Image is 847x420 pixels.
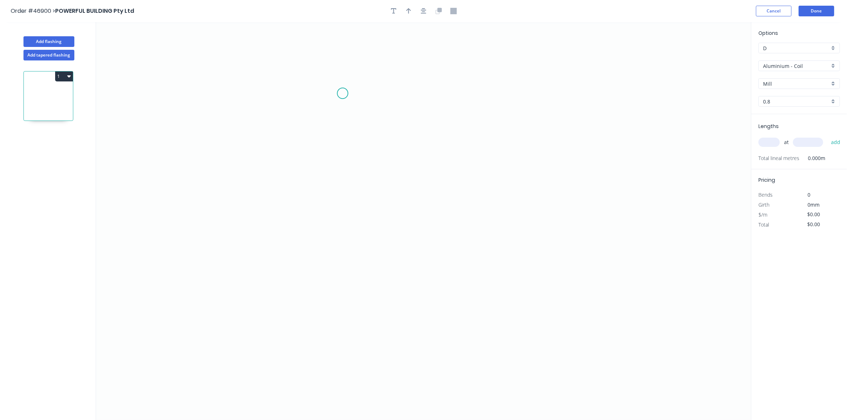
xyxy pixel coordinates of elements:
[763,44,830,52] input: Price level
[756,6,792,16] button: Cancel
[758,191,773,198] span: Bends
[11,7,55,15] span: Order #46900 >
[758,201,769,208] span: Girth
[758,123,779,130] span: Lengths
[784,137,789,147] span: at
[23,36,74,47] button: Add flashing
[808,191,811,198] span: 0
[758,30,778,37] span: Options
[763,98,830,105] input: Thickness
[758,221,769,228] span: Total
[758,153,799,163] span: Total lineal metres
[758,176,775,184] span: Pricing
[763,62,830,70] input: Material
[55,71,73,81] button: 1
[799,6,834,16] button: Done
[827,136,844,148] button: add
[808,201,820,208] span: 0mm
[763,80,830,87] input: Colour
[55,7,134,15] span: POWERFUL BUILDING Pty Ltd
[799,153,825,163] span: 0.000m
[96,22,751,420] svg: 0
[758,211,767,218] span: $/m
[23,50,74,60] button: Add tapered flashing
